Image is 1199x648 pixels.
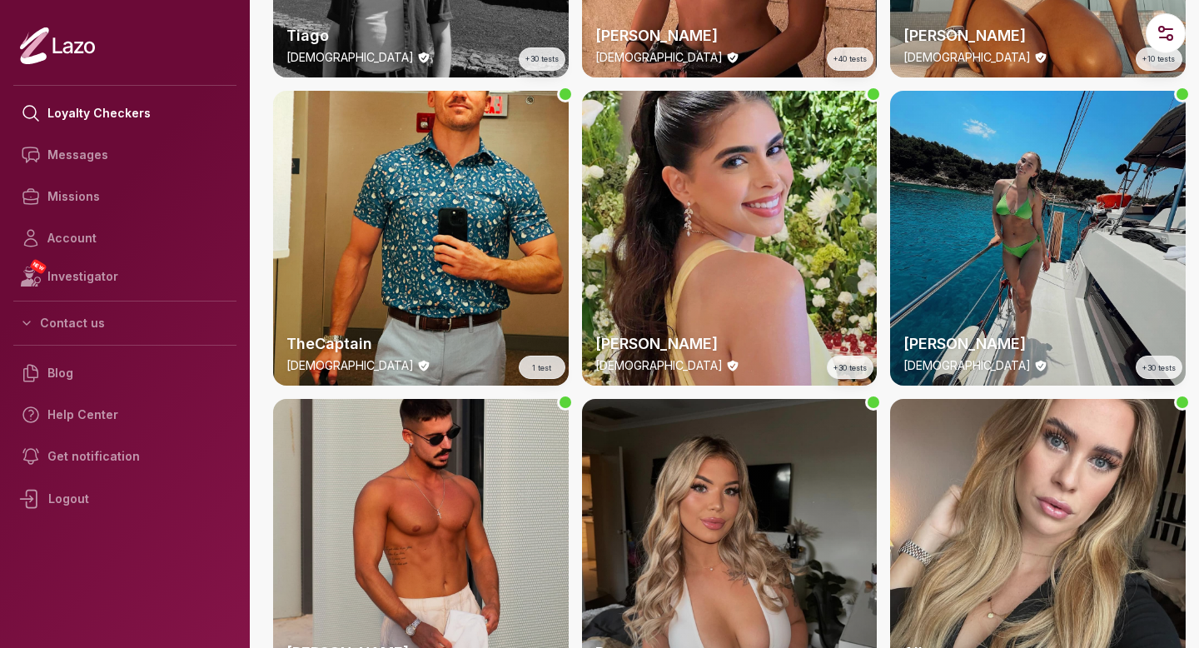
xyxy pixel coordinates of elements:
[595,332,864,356] h2: [PERSON_NAME]
[13,259,236,294] a: NEWInvestigator
[1142,362,1176,374] span: +30 tests
[595,357,723,374] p: [DEMOGRAPHIC_DATA]
[13,176,236,217] a: Missions
[833,362,867,374] span: +30 tests
[903,49,1031,66] p: [DEMOGRAPHIC_DATA]
[1142,53,1175,65] span: +10 tests
[582,91,878,386] a: thumbchecker[PERSON_NAME][DEMOGRAPHIC_DATA]+30 tests
[273,91,569,386] img: checker
[13,352,236,394] a: Blog
[286,357,414,374] p: [DEMOGRAPHIC_DATA]
[903,357,1031,374] p: [DEMOGRAPHIC_DATA]
[13,134,236,176] a: Messages
[903,24,1172,47] h2: [PERSON_NAME]
[29,258,47,275] span: NEW
[13,308,236,338] button: Contact us
[286,24,555,47] h2: Tiago
[13,217,236,259] a: Account
[525,53,559,65] span: +30 tests
[13,477,236,521] div: Logout
[13,436,236,477] a: Get notification
[903,332,1172,356] h2: [PERSON_NAME]
[890,91,1186,386] img: checker
[286,332,555,356] h2: TheCaptain
[595,49,723,66] p: [DEMOGRAPHIC_DATA]
[532,362,551,374] span: 1 test
[595,24,864,47] h2: [PERSON_NAME]
[13,394,236,436] a: Help Center
[582,91,878,386] img: checker
[833,53,867,65] span: +40 tests
[13,92,236,134] a: Loyalty Checkers
[890,91,1186,386] a: thumbchecker[PERSON_NAME][DEMOGRAPHIC_DATA]+30 tests
[273,91,569,386] a: thumbcheckerTheCaptain[DEMOGRAPHIC_DATA]1 test
[286,49,414,66] p: [DEMOGRAPHIC_DATA]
